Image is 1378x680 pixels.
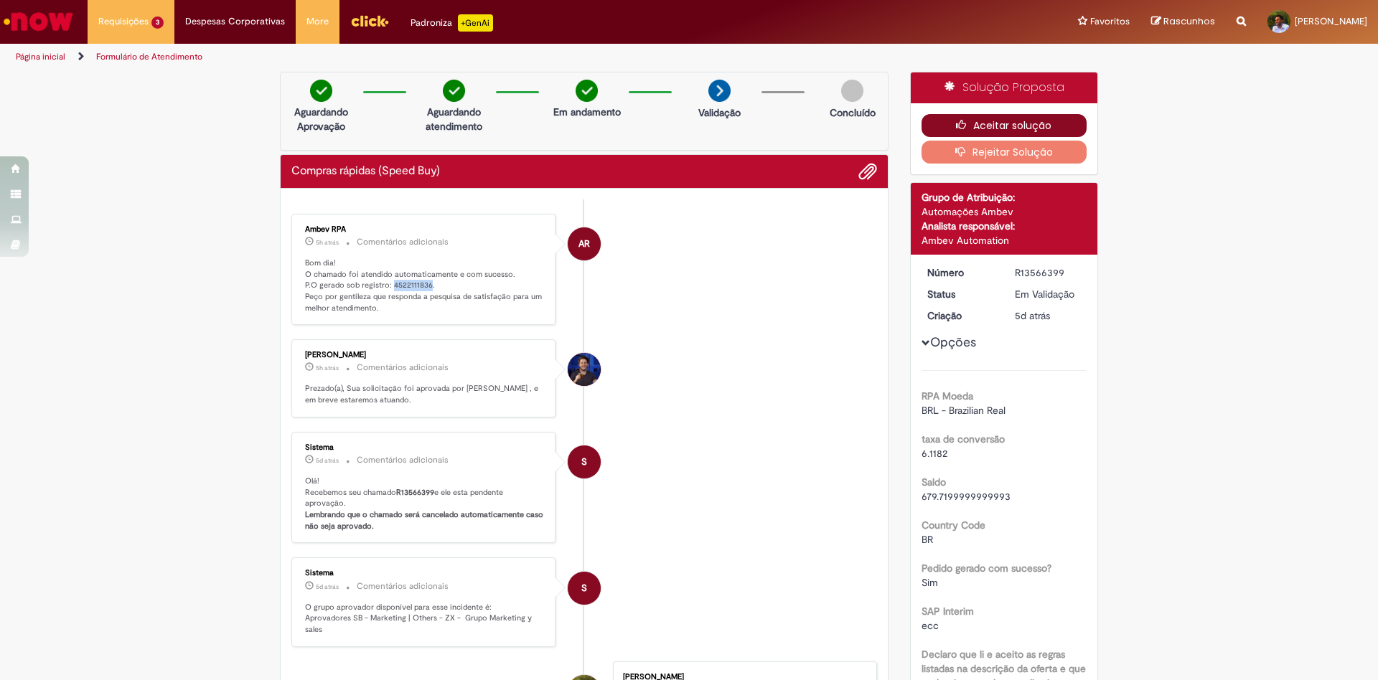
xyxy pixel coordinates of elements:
div: Ambev RPA [568,227,601,260]
span: [PERSON_NAME] [1295,15,1367,27]
span: More [306,14,329,29]
b: Lembrando que o chamado será cancelado automaticamente caso não seja aprovado. [305,509,545,532]
span: 3 [151,16,164,29]
p: Prezado(a), Sua solicitação foi aprovada por [PERSON_NAME] , e em breve estaremos atuando. [305,383,544,405]
div: Sistema [305,569,544,577]
div: Solução Proposta [911,72,1098,103]
p: Bom dia! O chamado foi atendido automaticamente e com sucesso. P.O gerado sob registro: 452211183... [305,258,544,314]
h2: Compras rápidas (Speed Buy) Histórico de tíquete [291,165,440,178]
p: Em andamento [553,105,621,119]
span: Despesas Corporativas [185,14,285,29]
p: Olá! Recebemos seu chamado e ele esta pendente aprovação. [305,476,544,532]
button: Rejeitar Solução [922,141,1087,164]
b: SAP Interim [922,605,974,618]
div: 25/09/2025 12:17:18 [1015,308,1082,323]
span: BR [922,533,933,546]
small: Comentários adicionais [357,362,449,374]
b: RPA Moeda [922,389,973,402]
b: Country Code [922,519,985,532]
span: S [581,571,587,605]
img: arrow-next.png [708,80,731,102]
span: AR [578,227,590,261]
span: Sim [922,576,938,589]
dt: Status [917,287,1005,301]
time: 25/09/2025 12:17:29 [316,582,339,591]
p: Concluído [830,105,876,120]
img: check-circle-green.png [443,80,465,102]
div: Ambev RPA [305,225,544,234]
div: Grupo de Atribuição: [922,190,1087,204]
span: 5d atrás [1015,309,1050,322]
p: +GenAi [458,14,493,32]
span: Favoritos [1090,14,1130,29]
div: [PERSON_NAME] [305,351,544,359]
b: Saldo [922,476,946,488]
small: Comentários adicionais [357,236,449,248]
b: taxa de conversão [922,433,1005,445]
b: Pedido gerado com sucesso? [922,562,1051,575]
span: ecc [922,619,939,632]
div: Ambev Automation [922,233,1087,247]
div: Padroniza [411,14,493,32]
span: 5h atrás [316,238,339,247]
img: check-circle-green.png [310,80,332,102]
img: img-circle-grey.png [841,80,863,102]
dt: Criação [917,308,1005,323]
a: Página inicial [16,51,65,62]
span: Rascunhos [1163,14,1215,28]
p: Validação [698,105,741,120]
span: BRL - Brazilian Real [922,404,1006,417]
span: 5d atrás [316,582,339,591]
a: Formulário de Atendimento [96,51,202,62]
img: click_logo_yellow_360x200.png [350,10,389,32]
time: 29/09/2025 11:24:22 [316,238,339,247]
span: 679.7199999999993 [922,490,1011,503]
span: S [581,445,587,479]
span: 5h atrás [316,364,339,372]
div: Automações Ambev [922,204,1087,219]
b: R13566399 [396,487,434,498]
button: Aceitar solução [922,114,1087,137]
img: check-circle-green.png [576,80,598,102]
div: R13566399 [1015,265,1082,280]
button: Adicionar anexos [858,162,877,181]
ul: Trilhas de página [11,44,908,70]
div: Sistema [305,443,544,452]
span: Requisições [98,14,149,29]
div: Bruno Neri Colombi [568,353,601,386]
p: Aguardando atendimento [419,105,489,133]
p: Aguardando Aprovação [286,105,356,133]
div: System [568,445,601,478]
div: System [568,572,601,605]
small: Comentários adicionais [357,454,449,466]
small: Comentários adicionais [357,580,449,592]
p: O grupo aprovador disponível para esse incidente é: Aprovadores SB - Marketing | Others - ZX - Gr... [305,602,544,636]
span: 6.1182 [922,447,947,460]
time: 25/09/2025 12:17:30 [316,456,339,465]
div: Em Validação [1015,287,1082,301]
time: 29/09/2025 11:07:11 [316,364,339,372]
img: ServiceNow [1,7,75,36]
a: Rascunhos [1151,15,1215,29]
dt: Número [917,265,1005,280]
div: Analista responsável: [922,219,1087,233]
time: 25/09/2025 12:17:18 [1015,309,1050,322]
span: 5d atrás [316,456,339,465]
